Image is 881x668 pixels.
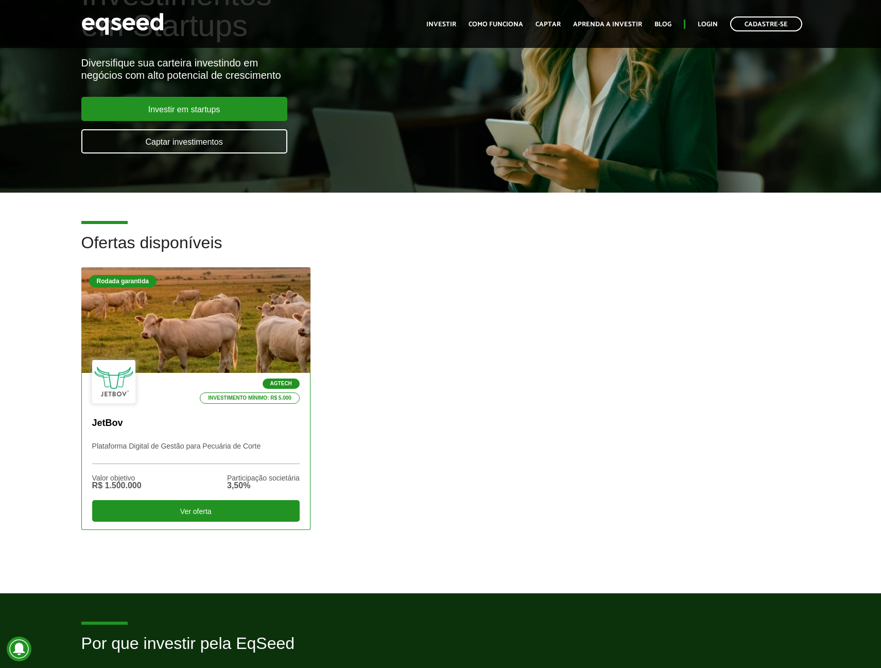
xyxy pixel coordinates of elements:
p: JetBov [92,418,300,429]
a: Blog [654,21,671,28]
h2: Ofertas disponíveis [81,234,800,267]
a: Aprenda a investir [573,21,642,28]
div: Rodada garantida [89,275,157,287]
a: Cadastre-se [730,16,802,31]
a: Rodada garantida Agtech Investimento mínimo: R$ 5.000 JetBov Plataforma Digital de Gestão para Pe... [81,267,310,529]
a: Investir em startups [81,97,287,121]
div: R$ 1.500.000 [92,482,142,490]
a: Investir [426,21,456,28]
p: Plataforma Digital de Gestão para Pecuária de Corte [92,442,300,464]
a: Login [698,21,718,28]
div: Participação societária [227,474,300,482]
a: Captar investimentos [81,129,287,153]
p: Investimento mínimo: R$ 5.000 [200,392,300,404]
a: Como funciona [469,21,523,28]
div: Diversifique sua carteira investindo em negócios com alto potencial de crescimento [81,57,507,81]
a: Captar [535,21,561,28]
div: Ver oferta [92,500,300,522]
div: Valor objetivo [92,474,142,482]
h2: Por que investir pela EqSeed [81,635,800,668]
p: Agtech [263,379,300,389]
img: EqSeed [81,10,164,38]
div: 3,50% [227,482,300,490]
